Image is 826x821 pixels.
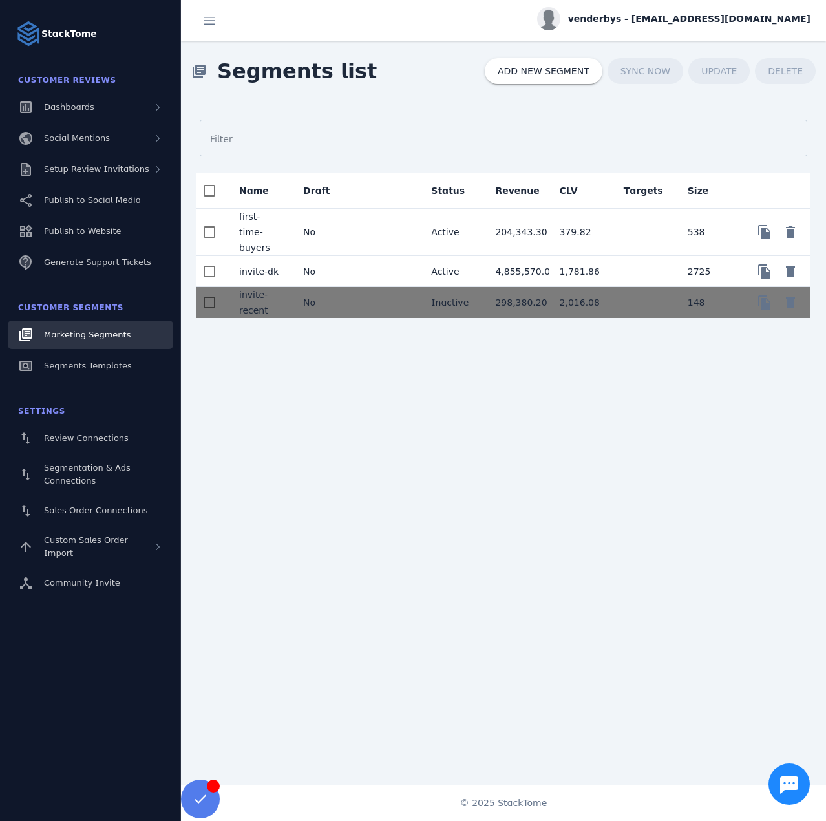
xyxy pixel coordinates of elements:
[485,287,549,318] mat-cell: 298,380.20
[8,186,173,215] a: Publish to Social Media
[8,569,173,597] a: Community Invite
[549,287,613,318] mat-cell: 2,016.08
[752,259,778,284] button: Copy
[421,256,485,287] mat-cell: Active
[8,321,173,349] a: Marketing Segments
[44,535,128,558] span: Custom Sales Order Import
[44,433,129,443] span: Review Connections
[44,361,132,370] span: Segments Templates
[421,287,485,318] mat-cell: Inactive
[613,173,677,209] mat-header-cell: Targets
[16,21,41,47] img: Logo image
[44,164,149,174] span: Setup Review Invitations
[8,217,173,246] a: Publish to Website
[498,67,589,76] span: ADD NEW SEGMENT
[8,424,173,453] a: Review Connections
[44,506,147,515] span: Sales Order Connections
[560,184,589,197] div: CLV
[421,209,485,256] mat-cell: Active
[778,259,803,284] button: Delete
[8,248,173,277] a: Generate Support Tickets
[560,184,578,197] div: CLV
[239,184,281,197] div: Name
[229,287,293,318] mat-cell: invite-recent
[8,496,173,525] a: Sales Order Connections
[677,287,741,318] mat-cell: 148
[688,184,721,197] div: Size
[485,256,549,287] mat-cell: 4,855,570.00
[44,257,151,267] span: Generate Support Tickets
[431,184,465,197] div: Status
[549,209,613,256] mat-cell: 379.82
[485,209,549,256] mat-cell: 204,343.30
[44,133,110,143] span: Social Mentions
[677,256,741,287] mat-cell: 2725
[495,184,539,197] div: Revenue
[688,184,709,197] div: Size
[210,134,233,144] mat-label: Filter
[191,63,207,79] mat-icon: library_books
[8,455,173,494] a: Segmentation & Ads Connections
[18,407,65,416] span: Settings
[485,58,602,84] button: ADD NEW SEGMENT
[778,290,803,315] button: Delete
[229,256,293,287] mat-cell: invite-dk
[293,287,357,318] mat-cell: No
[44,578,120,588] span: Community Invite
[537,7,560,30] img: profile.jpg
[431,184,476,197] div: Status
[293,256,357,287] mat-cell: No
[18,303,123,312] span: Customer Segments
[303,184,341,197] div: Draft
[549,256,613,287] mat-cell: 1,781.86
[18,76,116,85] span: Customer Reviews
[8,352,173,380] a: Segments Templates
[537,7,810,30] button: venderbys - [EMAIL_ADDRESS][DOMAIN_NAME]
[44,463,131,485] span: Segmentation & Ads Connections
[752,219,778,245] button: Copy
[677,209,741,256] mat-cell: 538
[460,796,547,810] span: © 2025 StackTome
[44,330,131,339] span: Marketing Segments
[239,184,269,197] div: Name
[44,195,141,205] span: Publish to Social Media
[568,12,810,26] span: venderbys - [EMAIL_ADDRESS][DOMAIN_NAME]
[495,184,551,197] div: Revenue
[778,219,803,245] button: Delete
[44,226,121,236] span: Publish to Website
[229,209,293,256] mat-cell: first-time-buyers
[303,184,330,197] div: Draft
[41,27,97,41] strong: StackTome
[207,45,387,97] span: Segments list
[752,290,778,315] button: Copy
[44,102,94,112] span: Dashboards
[293,209,357,256] mat-cell: No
